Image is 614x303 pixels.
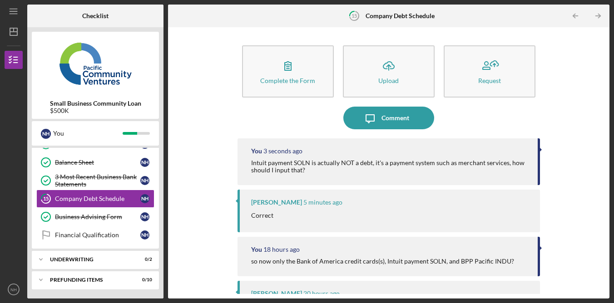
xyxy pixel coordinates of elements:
tspan: 15 [352,13,357,19]
img: Product logo [32,36,159,91]
div: Comment [381,107,409,129]
div: Complete the Form [260,77,315,84]
div: Underwriting [50,257,129,262]
button: Comment [343,107,434,129]
tspan: 15 [43,196,49,202]
a: Financial QualificationNH [36,226,154,244]
div: 0 / 2 [136,257,152,262]
b: Small Business Community Loan [50,100,141,107]
b: Company Debt Schedule [366,12,435,20]
div: You [251,147,262,155]
div: N H [41,129,51,139]
div: N H [140,212,149,221]
div: $500K [50,107,141,114]
div: Company Debt Schedule [55,195,140,202]
div: 3 Most Recent Business Bank Statements [55,173,140,188]
div: You [251,246,262,253]
time: 2025-09-11 23:09 [263,246,300,253]
div: Upload [378,77,399,84]
text: NH [10,287,17,292]
div: N H [140,158,149,167]
p: Correct [251,210,273,220]
a: 15Company Debt ScheduleNH [36,190,154,208]
div: N H [140,176,149,185]
div: Intuit payment SOLN is actually NOT a debt, it's a payment system such as merchant services, how ... [251,159,529,174]
a: 3 Most Recent Business Bank StatementsNH [36,171,154,190]
time: 2025-09-12 16:36 [303,199,342,206]
div: Business Advising Form [55,213,140,220]
div: Request [478,77,501,84]
button: Upload [343,45,435,98]
button: Request [444,45,535,98]
a: Balance SheetNH [36,153,154,171]
a: Business Advising FormNH [36,208,154,226]
div: Balance Sheet [55,159,140,166]
div: [PERSON_NAME] [251,199,302,206]
div: Prefunding Items [50,277,129,283]
div: so now only the Bank of America credit cards(s), Intuit payment SOLN, and BPP Pacific INDU? [251,258,514,265]
time: 2025-09-12 16:42 [263,147,302,155]
div: [PERSON_NAME] [251,290,302,297]
b: Checklist [82,12,109,20]
div: N H [140,194,149,203]
button: Complete the Form [242,45,334,98]
button: NH [5,280,23,298]
time: 2025-09-11 20:33 [303,290,340,297]
div: Financial Qualification [55,231,140,239]
div: N H [140,230,149,239]
div: You [53,126,123,141]
div: 0 / 10 [136,277,152,283]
